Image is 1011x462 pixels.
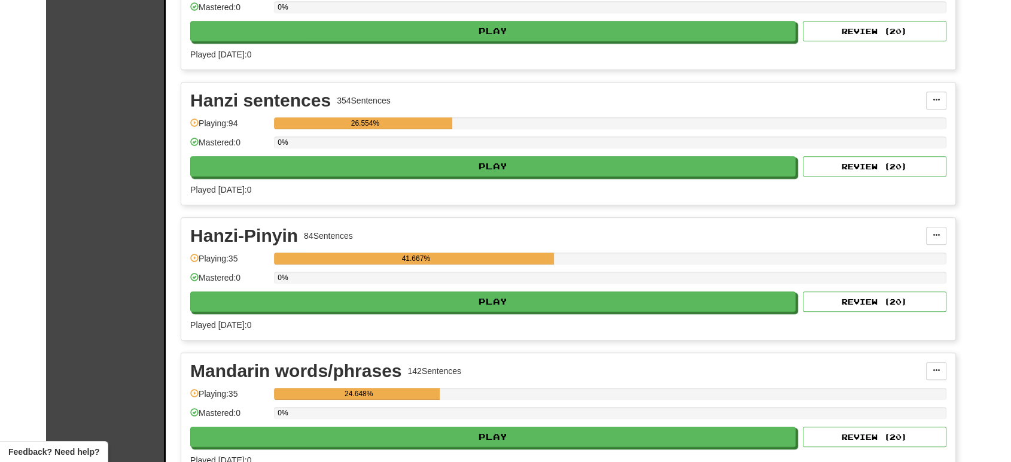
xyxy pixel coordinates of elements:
[190,362,401,380] div: Mandarin words/phrases
[190,253,268,272] div: Playing: 35
[190,1,268,21] div: Mastered: 0
[190,92,331,110] div: Hanzi sentences
[337,95,391,107] div: 354 Sentences
[190,291,796,312] button: Play
[190,320,251,330] span: Played [DATE]: 0
[190,407,268,427] div: Mastered: 0
[8,446,99,458] span: Open feedback widget
[190,136,268,156] div: Mastered: 0
[803,427,946,447] button: Review (20)
[190,427,796,447] button: Play
[407,365,461,377] div: 142 Sentences
[304,230,353,242] div: 84 Sentences
[190,272,268,291] div: Mastered: 0
[278,253,554,265] div: 41.667%
[278,388,440,400] div: 24.648%
[190,227,298,245] div: Hanzi-Pinyin
[190,50,251,59] span: Played [DATE]: 0
[278,117,452,129] div: 26.554%
[190,117,268,137] div: Playing: 94
[803,21,946,41] button: Review (20)
[190,388,268,408] div: Playing: 35
[190,185,251,194] span: Played [DATE]: 0
[190,156,796,177] button: Play
[803,156,946,177] button: Review (20)
[803,291,946,312] button: Review (20)
[190,21,796,41] button: Play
